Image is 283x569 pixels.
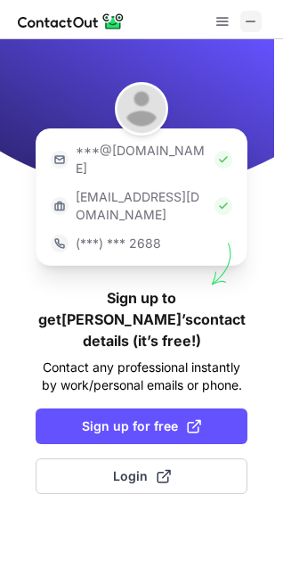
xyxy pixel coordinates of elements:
[82,417,201,435] span: Sign up for free
[113,467,171,485] span: Login
[51,197,69,215] img: https://contactout.com/extension/app/static/media/login-work-icon.638a5007170bc45168077fde17b29a1...
[51,235,69,252] img: https://contactout.com/extension/app/static/media/login-phone-icon.bacfcb865e29de816d437549d7f4cb...
[36,287,247,351] h1: Sign up to get [PERSON_NAME]’s contact details (it’s free!)
[36,359,247,394] p: Contact any professional instantly by work/personal emails or phone.
[36,408,247,444] button: Sign up for free
[76,142,207,177] p: ***@[DOMAIN_NAME]
[36,458,247,494] button: Login
[18,11,125,32] img: ContactOut v5.3.10
[214,151,232,169] img: Check Icon
[115,82,168,136] img: Rahmeen Qasim
[51,151,69,169] img: https://contactout.com/extension/app/static/media/login-email-icon.f64bce713bb5cd1896fef81aa7b14a...
[214,197,232,215] img: Check Icon
[76,188,207,224] p: [EMAIL_ADDRESS][DOMAIN_NAME]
